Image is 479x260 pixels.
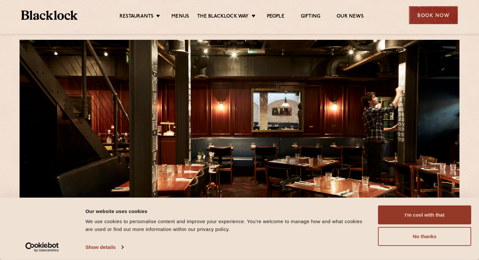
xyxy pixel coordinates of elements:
button: No thanks [378,227,471,246]
a: Menus [171,13,189,21]
a: Gifting [301,13,320,21]
div: We use cookies to personalise content and improve your experience. You're welcome to manage how a... [85,218,370,233]
a: Usercentrics Cookiebot - opens in a new window [14,242,71,252]
a: Restaurants [120,13,153,21]
button: I'm cool with that [378,206,471,224]
img: BL_Textured_Logo-footer-cropped.svg [21,10,78,20]
div: Book Now [409,6,458,24]
div: Our website uses cookies [85,207,370,215]
a: Show details [85,242,123,252]
a: Our News [337,13,364,21]
a: The Blacklock Way [197,13,249,21]
a: People [267,13,284,21]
